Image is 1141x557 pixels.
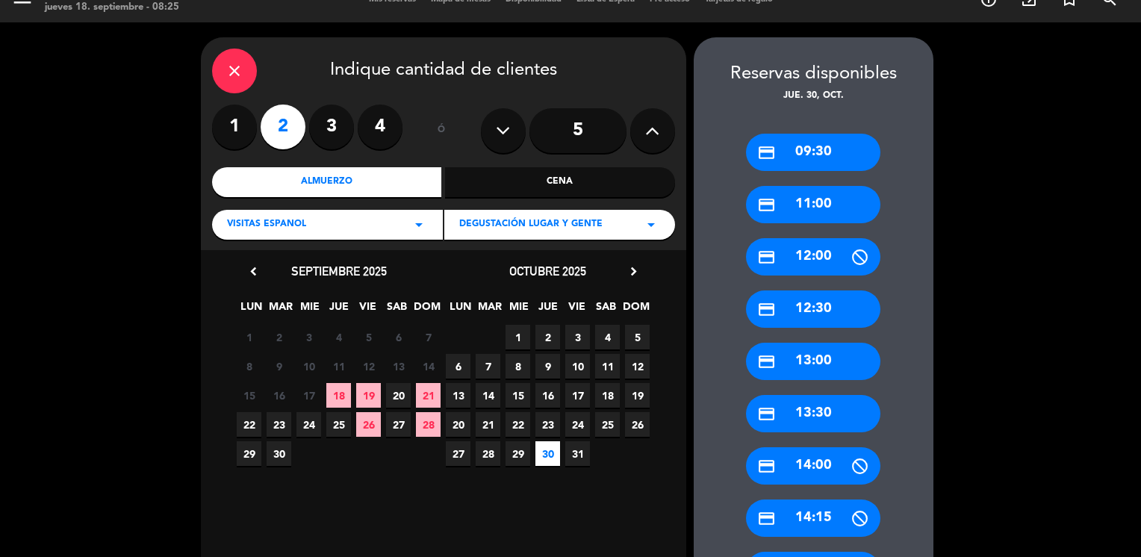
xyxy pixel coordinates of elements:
[476,441,500,466] span: 28
[296,354,321,379] span: 10
[595,383,620,408] span: 18
[565,298,589,323] span: VIE
[414,298,438,323] span: DOM
[326,325,351,349] span: 4
[445,167,675,197] div: Cena
[267,441,291,466] span: 30
[237,412,261,437] span: 22
[565,441,590,466] span: 31
[477,298,502,323] span: MAR
[446,441,470,466] span: 27
[356,412,381,437] span: 26
[642,216,660,234] i: arrow_drop_down
[267,325,291,349] span: 2
[509,264,586,278] span: octubre 2025
[506,383,530,408] span: 15
[267,412,291,437] span: 23
[506,441,530,466] span: 29
[757,300,776,319] i: credit_card
[237,354,261,379] span: 8
[227,217,306,232] span: VISITAS ESPANOL
[386,412,411,437] span: 27
[506,298,531,323] span: MIE
[746,395,880,432] div: 13:30
[625,354,650,379] span: 12
[386,354,411,379] span: 13
[594,298,618,323] span: SAB
[296,383,321,408] span: 17
[212,49,675,93] div: Indique cantidad de clientes
[326,354,351,379] span: 11
[296,325,321,349] span: 3
[746,186,880,223] div: 11:00
[355,298,380,323] span: VIE
[757,509,776,528] i: credit_card
[535,298,560,323] span: JUE
[237,325,261,349] span: 1
[746,447,880,485] div: 14:00
[535,325,560,349] span: 2
[506,325,530,349] span: 1
[476,412,500,437] span: 21
[239,298,264,323] span: LUN
[446,354,470,379] span: 6
[626,264,641,279] i: chevron_right
[746,500,880,537] div: 14:15
[261,105,305,149] label: 2
[757,457,776,476] i: credit_card
[625,325,650,349] span: 5
[757,196,776,214] i: credit_card
[623,298,647,323] span: DOM
[595,325,620,349] span: 4
[565,383,590,408] span: 17
[476,354,500,379] span: 7
[506,354,530,379] span: 8
[459,217,603,232] span: Degustación Lugar y Gente
[535,383,560,408] span: 16
[506,412,530,437] span: 22
[296,412,321,437] span: 24
[356,354,381,379] span: 12
[757,405,776,423] i: credit_card
[309,105,354,149] label: 3
[446,383,470,408] span: 13
[448,298,473,323] span: LUN
[212,167,442,197] div: Almuerzo
[386,325,411,349] span: 6
[746,290,880,328] div: 12:30
[416,354,441,379] span: 14
[326,383,351,408] span: 18
[565,354,590,379] span: 10
[267,354,291,379] span: 9
[416,325,441,349] span: 7
[476,383,500,408] span: 14
[356,325,381,349] span: 5
[595,412,620,437] span: 25
[535,441,560,466] span: 30
[267,383,291,408] span: 16
[625,383,650,408] span: 19
[356,383,381,408] span: 19
[297,298,322,323] span: MIE
[446,412,470,437] span: 20
[212,105,257,149] label: 1
[246,264,261,279] i: chevron_left
[757,248,776,267] i: credit_card
[565,412,590,437] span: 24
[416,383,441,408] span: 21
[226,62,243,80] i: close
[410,216,428,234] i: arrow_drop_down
[358,105,402,149] label: 4
[694,60,933,89] div: Reservas disponibles
[746,134,880,171] div: 09:30
[757,143,776,162] i: credit_card
[746,238,880,276] div: 12:00
[416,412,441,437] span: 28
[595,354,620,379] span: 11
[625,412,650,437] span: 26
[757,352,776,371] i: credit_card
[417,105,466,157] div: ó
[326,412,351,437] span: 25
[565,325,590,349] span: 3
[291,264,387,278] span: septiembre 2025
